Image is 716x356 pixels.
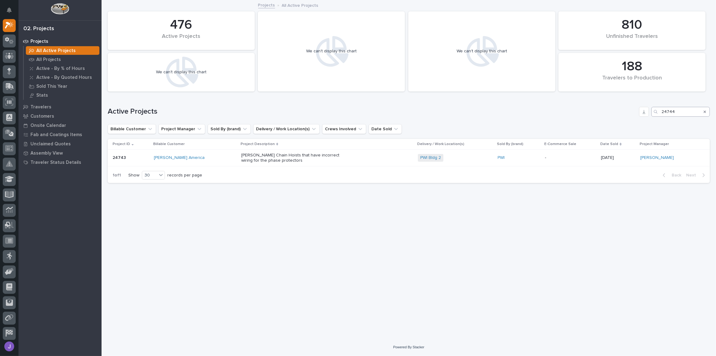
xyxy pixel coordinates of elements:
p: Delivery / Work Location(s) [417,141,464,148]
p: Active - By Quoted Hours [36,75,92,80]
div: Unfinished Travelers [569,33,695,46]
div: We can't display this chart [156,70,206,75]
p: Billable Customer [153,141,185,148]
p: Traveler Status Details [30,160,81,165]
div: Travelers to Production [569,75,695,88]
a: Customers [18,111,102,121]
a: Active - By Quoted Hours [24,73,102,82]
p: 24743 [113,154,127,160]
p: Sold This Year [36,84,67,89]
a: Travelers [18,102,102,111]
button: Date Sold [369,124,402,134]
button: users-avatar [3,340,16,353]
div: Active Projects [118,33,244,46]
p: Customers [30,114,54,119]
button: Notifications [3,4,16,17]
p: Onsite Calendar [30,123,66,128]
p: Sold By (brand) [497,141,524,148]
span: Back [668,172,681,178]
span: Next [686,172,700,178]
p: E-Commerce Sale [544,141,576,148]
button: Project Manager [158,124,205,134]
a: Fab and Coatings Items [18,130,102,139]
p: Project ID [113,141,130,148]
div: 02. Projects [23,26,54,32]
p: Show [128,173,139,178]
p: records per page [167,173,202,178]
p: Active - By % of Hours [36,66,85,71]
p: Assembly View [30,151,63,156]
div: We can't display this chart [306,49,357,54]
img: Workspace Logo [51,3,69,14]
a: PWI [498,155,505,160]
p: Fab and Coatings Items [30,132,82,138]
a: Unclaimed Quotes [18,139,102,148]
p: Project Manager [640,141,669,148]
p: [PERSON_NAME] Chain Hoists that have incorrect wiring for the phase protectors [241,153,349,163]
button: Back [658,172,684,178]
a: [PERSON_NAME] [640,155,674,160]
p: Project Description [241,141,275,148]
tr: 2474324743 [PERSON_NAME] America [PERSON_NAME] Chain Hoists that have incorrect wiring for the ph... [108,150,710,166]
a: Sold This Year [24,82,102,91]
button: Delivery / Work Location(s) [253,124,320,134]
button: Crews Involved [322,124,366,134]
div: 810 [569,17,695,33]
p: Unclaimed Quotes [30,141,71,147]
p: Projects [30,39,48,44]
a: Active - By % of Hours [24,64,102,73]
a: All Projects [24,55,102,64]
p: Date Sold [600,141,618,148]
button: Next [684,172,710,178]
p: 1 of 1 [108,168,126,183]
button: Sold By (brand) [208,124,251,134]
p: All Active Projects [36,48,76,54]
p: Travelers [30,104,51,110]
a: Projects [258,1,275,8]
a: Assembly View [18,148,102,158]
p: All Projects [36,57,61,63]
p: Stats [36,93,48,98]
a: Stats [24,91,102,99]
a: Traveler Status Details [18,158,102,167]
a: Powered By Stacker [393,345,424,349]
a: Onsite Calendar [18,121,102,130]
a: Projects [18,37,102,46]
div: 30 [142,172,157,179]
div: Notifications [8,7,16,17]
button: Billable Customer [108,124,156,134]
h1: Active Projects [108,107,637,116]
a: PWI Bldg 2 [420,155,441,160]
a: [PERSON_NAME] America [154,155,205,160]
div: We can't display this chart [457,49,507,54]
p: [DATE] [601,155,635,160]
div: 188 [569,59,695,74]
p: All Active Projects [282,2,318,8]
p: - [545,155,596,160]
div: 476 [118,17,244,33]
input: Search [651,107,710,117]
a: All Active Projects [24,46,102,55]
